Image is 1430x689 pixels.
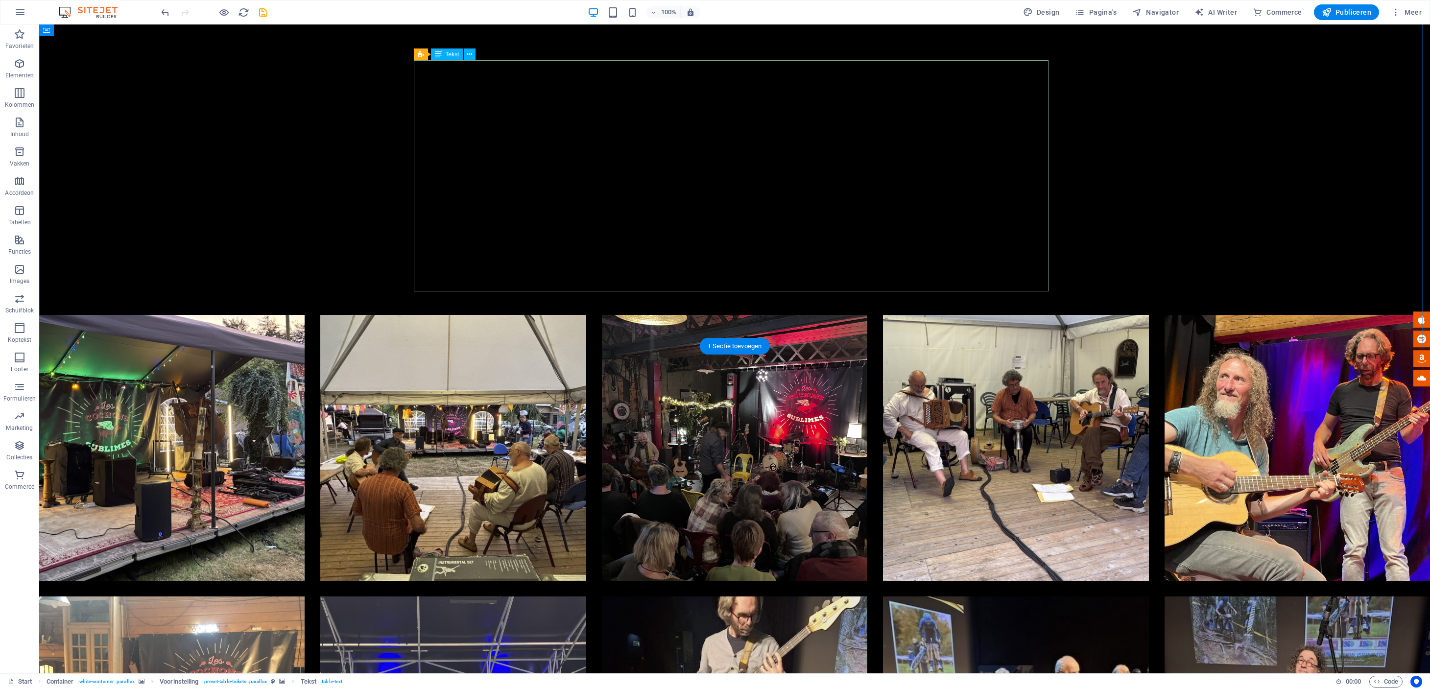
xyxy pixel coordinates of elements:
[1410,676,1422,688] button: Usercentrics
[686,8,695,17] i: Stel bij het wijzigen van de grootte van de weergegeven website automatisch het juist zoomniveau ...
[1249,4,1306,20] button: Commerce
[238,7,249,18] i: Pagina opnieuw laden
[5,71,34,79] p: Elementen
[5,101,35,109] p: Kolommen
[1253,7,1302,17] span: Commerce
[5,42,34,50] p: Favorieten
[10,130,29,138] p: Inhoud
[700,338,770,355] div: + Sectie toevoegen
[1023,7,1060,17] span: Design
[78,676,135,688] span: . white-container .parallax
[1194,7,1237,17] span: AI Writer
[1128,4,1183,20] button: Navigator
[661,6,676,18] h6: 100%
[56,6,130,18] img: Editor Logo
[218,6,230,18] button: Klik hier om de voorbeeldmodus te verlaten en verder te gaan met bewerken
[1387,4,1426,20] button: Meer
[320,676,342,688] span: . table-text
[8,248,31,256] p: Functies
[1374,676,1398,688] span: Code
[446,51,459,57] span: Tekst
[238,6,249,18] button: reload
[1335,676,1361,688] h6: Sessietijd
[5,483,34,491] p: Commerce
[11,365,28,373] p: Footer
[6,424,33,432] p: Marketing
[47,676,343,688] nav: breadcrumb
[10,277,30,285] p: Images
[160,676,198,688] span: Klik om te selecteren, dubbelklik om te bewerken
[1314,4,1379,20] button: Publiceren
[258,7,269,18] i: Opslaan (Ctrl+S)
[6,453,32,461] p: Collecties
[1019,4,1064,20] button: Design
[159,6,171,18] button: undo
[271,679,275,684] i: Dit element is een aanpasbare voorinstelling
[301,676,316,688] span: Klik om te selecteren, dubbelklik om te bewerken
[10,160,30,167] p: Vakken
[1191,4,1241,20] button: AI Writer
[202,676,267,688] span: . preset-table-tickets .parallax
[646,6,681,18] button: 100%
[8,336,32,344] p: Koptekst
[5,189,34,197] p: Accordeon
[8,676,32,688] a: Klik om selectie op te heffen, dubbelklik om Pagina's te open
[5,307,34,314] p: Schuifblok
[1071,4,1120,20] button: Pagina's
[279,679,285,684] i: Dit element bevat een achtergrond
[3,395,36,403] p: Formulieren
[1075,7,1117,17] span: Pagina's
[1353,678,1354,685] span: :
[8,218,31,226] p: Tabellen
[1391,7,1422,17] span: Meer
[1132,7,1179,17] span: Navigator
[1346,676,1361,688] span: 00 00
[139,679,144,684] i: Dit element bevat een achtergrond
[1369,676,1403,688] button: Code
[257,6,269,18] button: save
[47,676,74,688] span: Klik om te selecteren, dubbelklik om te bewerken
[1322,7,1371,17] span: Publiceren
[160,7,171,18] i: Ongedaan maken: Text wijzigen (Ctrl+Z)
[1019,4,1064,20] div: Design (Ctrl+Alt+Y)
